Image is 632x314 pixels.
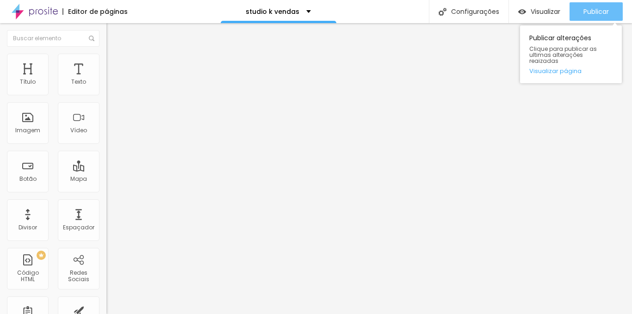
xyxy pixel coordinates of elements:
[19,176,37,182] div: Botão
[20,79,36,85] div: Título
[70,127,87,134] div: Vídeo
[71,79,86,85] div: Texto
[509,2,570,21] button: Visualizar
[60,270,97,283] div: Redes Sociais
[583,8,609,15] span: Publicar
[570,2,623,21] button: Publicar
[9,270,46,283] div: Código HTML
[62,8,128,15] div: Editor de páginas
[63,224,94,231] div: Espaçador
[15,127,40,134] div: Imagem
[439,8,446,16] img: Icone
[529,68,613,74] a: Visualizar página
[7,30,99,47] input: Buscar elemento
[89,36,94,41] img: Icone
[518,8,526,16] img: view-1.svg
[19,224,37,231] div: Divisor
[531,8,560,15] span: Visualizar
[520,25,622,83] div: Publicar alterações
[70,176,87,182] div: Mapa
[529,46,613,64] span: Clique para publicar as ultimas alterações reaizadas
[106,23,632,314] iframe: Editor
[246,8,299,15] p: studio k vendas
